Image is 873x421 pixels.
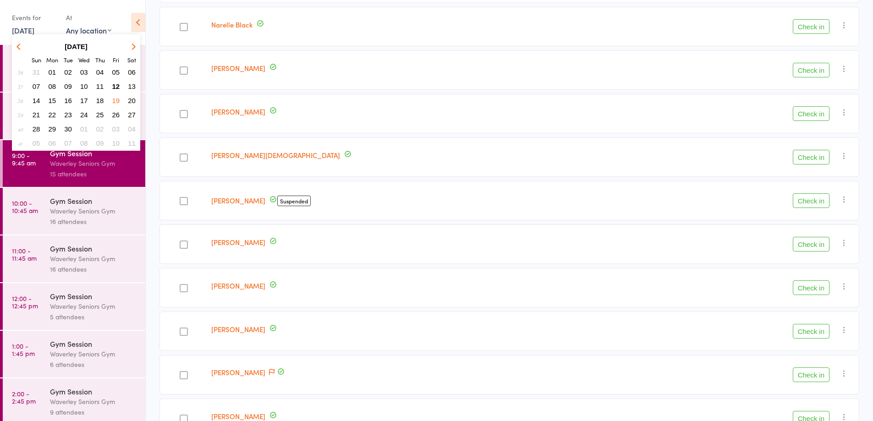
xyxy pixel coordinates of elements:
div: Events for [12,10,57,25]
span: 10 [80,82,88,90]
div: 16 attendees [50,264,137,274]
button: 31 [29,66,44,78]
span: 07 [64,139,72,147]
small: Sunday [32,56,41,64]
a: [PERSON_NAME] [211,237,265,247]
span: 28 [33,125,40,133]
div: Gym Session [50,339,137,349]
button: 20 [125,94,139,107]
span: 07 [33,82,40,90]
a: [DATE] [12,25,34,35]
span: 30 [64,125,72,133]
button: Check in [793,63,829,77]
button: 19 [109,94,123,107]
a: [PERSON_NAME] [211,324,265,334]
button: 09 [61,80,75,93]
button: 05 [29,137,44,149]
span: 26 [112,111,120,119]
div: Waverley Seniors Gym [50,206,137,216]
span: 04 [96,68,104,76]
span: 18 [96,97,104,104]
strong: [DATE] [65,43,88,50]
button: 26 [109,109,123,121]
span: 25 [96,111,104,119]
span: 31 [33,68,40,76]
a: 1:00 -1:45 pmGym SessionWaverley Seniors Gym6 attendees [3,331,145,377]
button: 30 [61,123,75,135]
a: Narelle Black [211,20,253,29]
span: Suspended [277,196,311,206]
small: Friday [113,56,119,64]
span: 06 [49,139,56,147]
span: 29 [49,125,56,133]
span: 17 [80,97,88,104]
span: 05 [33,139,40,147]
a: [PERSON_NAME] [211,281,265,290]
button: 12 [109,80,123,93]
div: Waverley Seniors Gym [50,349,137,359]
span: 08 [80,139,88,147]
button: 21 [29,109,44,121]
span: 20 [128,97,136,104]
div: Waverley Seniors Gym [50,158,137,169]
div: Waverley Seniors Gym [50,253,137,264]
button: 15 [45,94,60,107]
span: 24 [80,111,88,119]
button: 29 [45,123,60,135]
button: 24 [77,109,91,121]
span: 02 [64,68,72,76]
button: Check in [793,150,829,164]
em: 37 [17,83,23,90]
button: 02 [93,123,107,135]
button: 18 [93,94,107,107]
div: At [66,10,111,25]
button: 10 [109,137,123,149]
button: 06 [45,137,60,149]
div: 9 attendees [50,407,137,417]
button: 13 [125,80,139,93]
a: 12:00 -12:45 pmGym SessionWaverley Seniors Gym5 attendees [3,283,145,330]
div: Gym Session [50,386,137,396]
button: Check in [793,324,829,339]
button: 23 [61,109,75,121]
span: 27 [128,111,136,119]
span: 22 [49,111,56,119]
button: 04 [125,123,139,135]
div: Gym Session [50,148,137,158]
span: 10 [112,139,120,147]
div: 5 attendees [50,312,137,322]
button: 11 [125,137,139,149]
span: 16 [64,97,72,104]
button: Check in [793,106,829,121]
button: 07 [29,80,44,93]
a: 10:00 -10:45 amGym SessionWaverley Seniors Gym16 attendees [3,188,145,235]
button: 16 [61,94,75,107]
button: 01 [45,66,60,78]
div: 15 attendees [50,169,137,179]
span: 03 [112,125,120,133]
button: 17 [77,94,91,107]
div: 6 attendees [50,359,137,370]
a: [PERSON_NAME] [211,367,265,377]
time: 12:00 - 12:45 pm [12,295,38,309]
time: 11:00 - 11:45 am [12,247,37,262]
time: 10:00 - 10:45 am [12,199,38,214]
div: Gym Session [50,243,137,253]
button: 10 [77,80,91,93]
button: 22 [45,109,60,121]
button: 08 [77,137,91,149]
span: 09 [96,139,104,147]
span: 13 [128,82,136,90]
a: 11:00 -11:45 amGym SessionWaverley Seniors Gym16 attendees [3,235,145,282]
button: 08 [45,80,60,93]
span: 15 [49,97,56,104]
time: 9:00 - 9:45 am [12,152,36,166]
button: 28 [29,123,44,135]
button: 07 [61,137,75,149]
span: 01 [49,68,56,76]
button: Check in [793,237,829,252]
div: 16 attendees [50,216,137,227]
span: 05 [112,68,120,76]
span: 08 [49,82,56,90]
button: 25 [93,109,107,121]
